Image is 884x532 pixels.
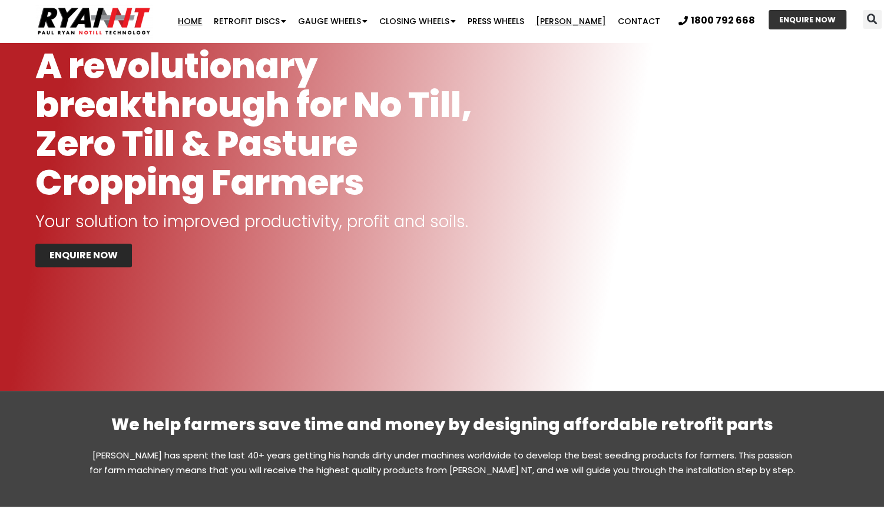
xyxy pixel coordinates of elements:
[292,9,373,33] a: Gauge Wheels
[208,9,292,33] a: Retrofit Discs
[529,9,611,33] a: [PERSON_NAME]
[769,10,846,29] a: ENQUIRE NOW
[49,251,118,260] span: ENQUIRE NOW
[35,46,483,202] h1: A revolutionary breakthrough for No Till, Zero Till & Pasture Cropping Farmers
[373,9,461,33] a: Closing Wheels
[779,16,836,24] span: ENQUIRE NOW
[35,3,153,39] img: Ryan NT logo
[89,448,796,477] p: [PERSON_NAME] has spent the last 40+ years getting his hands dirty under machines worldwide to de...
[89,414,796,435] h2: We help farmers save time and money by designing affordable retrofit parts
[172,9,208,33] a: Home
[690,16,754,25] span: 1800 792 668
[611,9,666,33] a: Contact
[35,210,468,233] span: Your solution to improved productivity, profit and soils.
[171,9,667,33] nav: Menu
[35,244,132,267] a: ENQUIRE NOW
[678,16,754,25] a: 1800 792 668
[863,10,882,29] div: Search
[461,9,529,33] a: Press Wheels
